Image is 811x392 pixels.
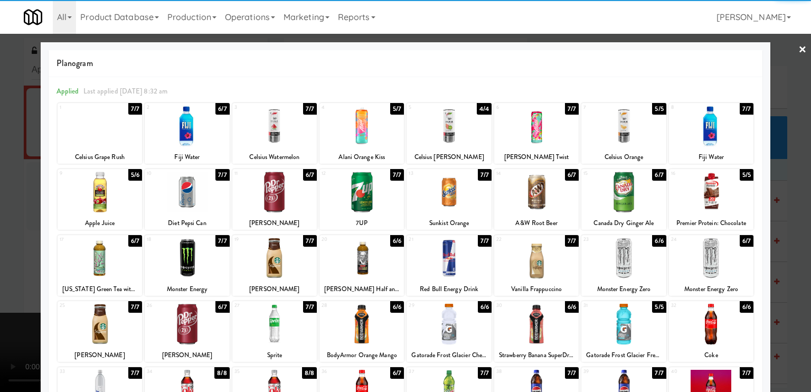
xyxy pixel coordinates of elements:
div: 6/7 [565,169,579,181]
div: 6/6 [565,301,579,313]
div: 6/7 [215,301,229,313]
div: Celsius Watermelon [234,151,315,164]
div: 7/7 [565,103,579,115]
div: 37/7Celsius Watermelon [232,103,317,164]
div: 277/7Sprite [232,301,317,362]
div: Sprite [234,349,315,362]
div: 1 [60,103,100,112]
div: [PERSON_NAME] [145,349,229,362]
div: Coke [669,349,753,362]
div: 8 [671,103,711,112]
div: Canada Dry Ginger Ale [581,217,666,230]
div: Alani Orange Kiss [319,151,404,164]
div: 7/7 [128,103,142,115]
div: 31 [583,301,624,310]
div: 187/7Monster Energy [145,235,229,296]
div: Strawberry Banana SuperDrink, BODYARMOR [494,349,579,362]
span: Planogram [56,55,755,71]
div: 6/6 [740,301,753,313]
div: 21 [409,235,449,244]
div: 326/6Coke [669,301,753,362]
div: 12 [322,169,362,178]
div: Vanilla Frappuccino [494,283,579,296]
div: 7/7 [740,103,753,115]
div: Celsius Orange [581,151,666,164]
div: 286/6BodyArmor Orange Mango [319,301,404,362]
div: [PERSON_NAME] [234,217,315,230]
div: 22 [496,235,536,244]
div: 6/6 [390,301,404,313]
div: [PERSON_NAME] [232,217,317,230]
div: 7UP [319,217,404,230]
span: Applied [56,86,79,96]
div: 75/5Celsius Orange [581,103,666,164]
div: 6 [496,103,536,112]
div: 6/6 [478,301,492,313]
div: [US_STATE] Green Tea with [MEDICAL_DATA] and Honey [59,283,140,296]
div: 20 [322,235,362,244]
div: [PERSON_NAME] Half and Half Iced Tea Lemonade Lite, [US_STATE] [319,283,404,296]
div: 7/7 [478,169,492,181]
div: 6/7 [652,169,666,181]
div: Canada Dry Ginger Ale [583,217,664,230]
div: 7/7 [303,301,317,313]
div: 176/7[US_STATE] Green Tea with [MEDICAL_DATA] and Honey [58,235,142,296]
div: 7/7 [303,103,317,115]
div: 27 [234,301,275,310]
div: 16 [671,169,711,178]
div: 156/7Canada Dry Ginger Ale [581,169,666,230]
div: 3 [234,103,275,112]
div: 165/5Premier Protein: Chocolate [669,169,753,230]
div: 7/7 [652,367,666,379]
div: [PERSON_NAME] [232,283,317,296]
div: 7/7 [303,235,317,247]
div: BodyArmor Orange Mango [321,349,402,362]
div: 7/7 [565,367,579,379]
div: 14 [496,169,536,178]
div: 7/7 [478,367,492,379]
div: 6/7 [215,103,229,115]
div: 10 [147,169,187,178]
div: 67/7[PERSON_NAME] Twist [494,103,579,164]
div: 236/6Monster Energy Zero [581,235,666,296]
div: 246/7Monster Energy Zero [669,235,753,296]
div: 87/7Fiji Water [669,103,753,164]
div: 197/7[PERSON_NAME] [232,235,317,296]
div: Fiji Water [669,151,753,164]
div: 266/7[PERSON_NAME] [145,301,229,362]
div: 18 [147,235,187,244]
div: Monster Energy Zero [583,283,664,296]
div: 6/7 [390,367,404,379]
div: 7/7 [565,235,579,247]
div: Alani Orange Kiss [321,151,402,164]
div: 146/7A&W Root Beer [494,169,579,230]
div: Premier Protein: Chocolate [669,217,753,230]
div: 37 [409,367,449,376]
div: 127/77UP [319,169,404,230]
div: 5/6 [128,169,142,181]
div: Fiji Water [671,151,752,164]
div: 4 [322,103,362,112]
div: 137/7Sunkist Orange [407,169,491,230]
div: 30 [496,301,536,310]
div: 7UP [321,217,402,230]
div: 5/5 [652,103,666,115]
div: Gatorade Frost Glacier Freeze [583,349,664,362]
div: Celsius Orange [583,151,664,164]
div: 35 [234,367,275,376]
div: 7/7 [740,367,753,379]
div: 315/5Gatorade Frost Glacier Freeze [581,301,666,362]
div: 38 [496,367,536,376]
div: Apple Juice [59,217,140,230]
div: 6/7 [740,235,753,247]
div: 26/7Fiji Water [145,103,229,164]
div: 34 [147,367,187,376]
div: Gatorade Frost Glacier Cherry [407,349,491,362]
div: Celsius [PERSON_NAME] [408,151,489,164]
div: Premier Protein: Chocolate [671,217,752,230]
div: Monster Energy Zero [671,283,752,296]
div: Vanilla Frappuccino [496,283,577,296]
div: 17 [60,235,100,244]
div: Monster Energy Zero [669,283,753,296]
div: 6/7 [128,235,142,247]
